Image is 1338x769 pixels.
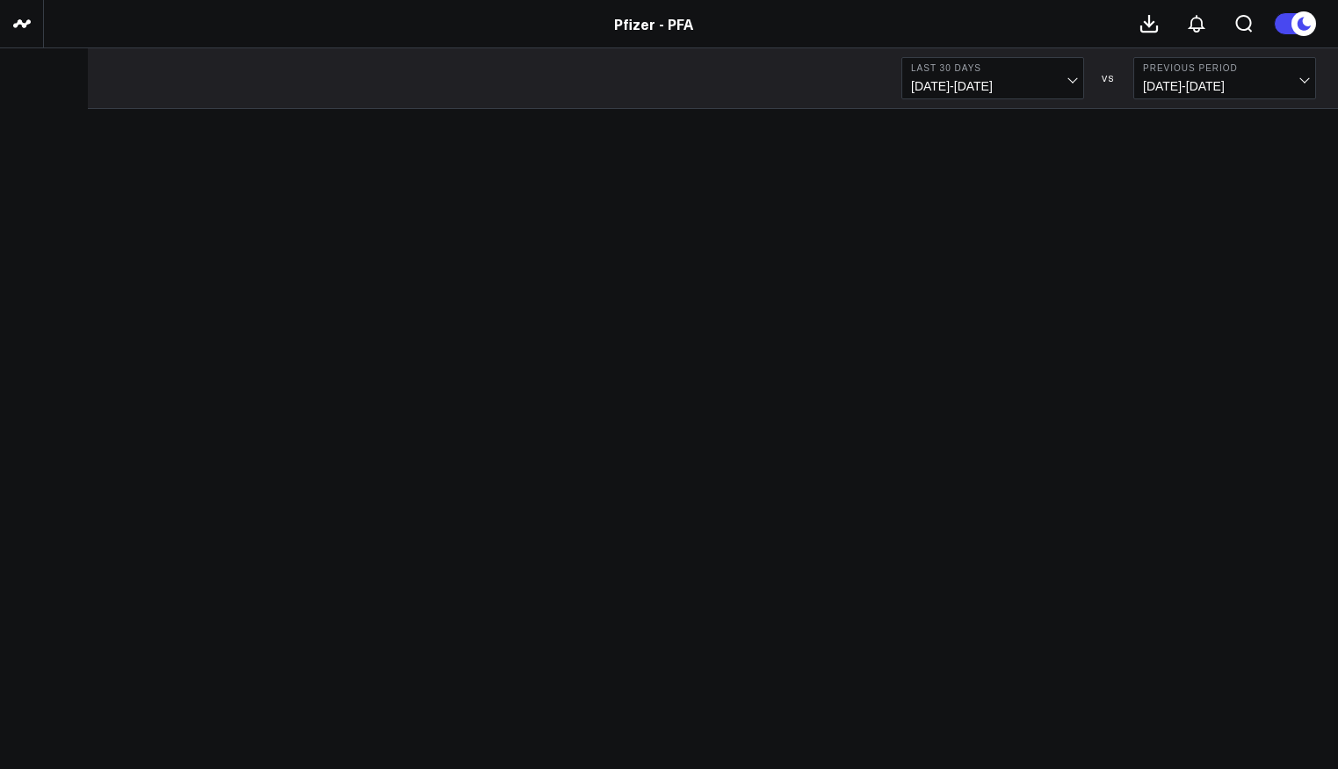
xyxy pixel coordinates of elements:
[901,57,1084,99] button: Last 30 Days[DATE]-[DATE]
[911,79,1074,93] span: [DATE] - [DATE]
[614,14,693,33] a: Pfizer - PFA
[911,63,1074,74] b: Last 30 Days
[1143,79,1306,93] span: [DATE] - [DATE]
[1093,73,1125,83] div: VS
[1143,63,1306,74] b: Previous Period
[1133,57,1316,99] button: Previous Period[DATE]-[DATE]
